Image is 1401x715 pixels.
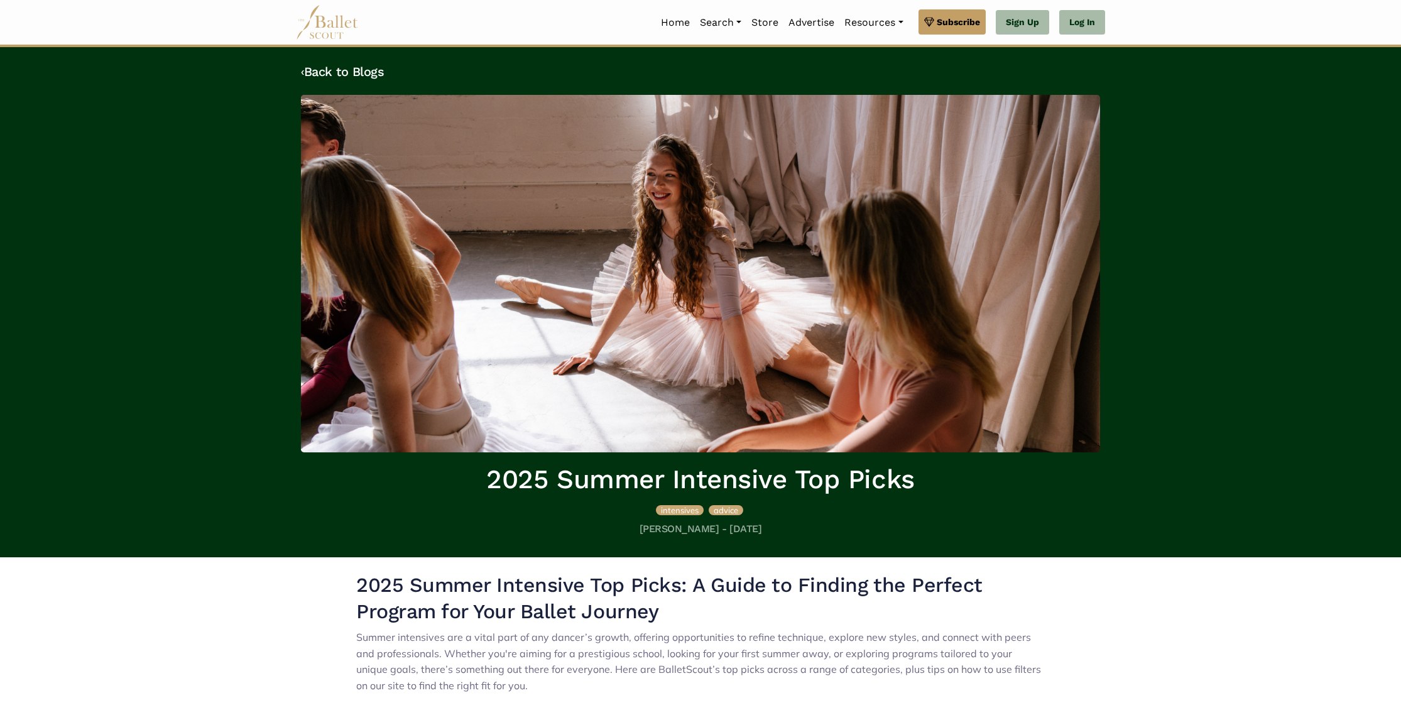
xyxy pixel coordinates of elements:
[839,9,908,36] a: Resources
[301,63,304,79] code: ‹
[661,505,699,515] span: intensives
[783,9,839,36] a: Advertise
[301,523,1100,536] h5: [PERSON_NAME] - [DATE]
[1059,10,1105,35] a: Log In
[937,15,980,29] span: Subscribe
[656,503,706,516] a: intensives
[714,505,738,515] span: advice
[301,95,1100,452] img: header_image.img
[919,9,986,35] a: Subscribe
[695,9,746,36] a: Search
[996,10,1049,35] a: Sign Up
[924,15,934,29] img: gem.svg
[301,462,1100,497] h1: 2025 Summer Intensive Top Picks
[656,9,695,36] a: Home
[356,572,1045,625] h2: 2025 Summer Intensive Top Picks: A Guide to Finding the Perfect Program for Your Ballet Journey
[746,9,783,36] a: Store
[301,64,384,79] a: ‹Back to Blogs
[709,503,743,516] a: advice
[356,631,1041,692] span: Summer intensives are a vital part of any dancer’s growth, offering opportunities to refine techn...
